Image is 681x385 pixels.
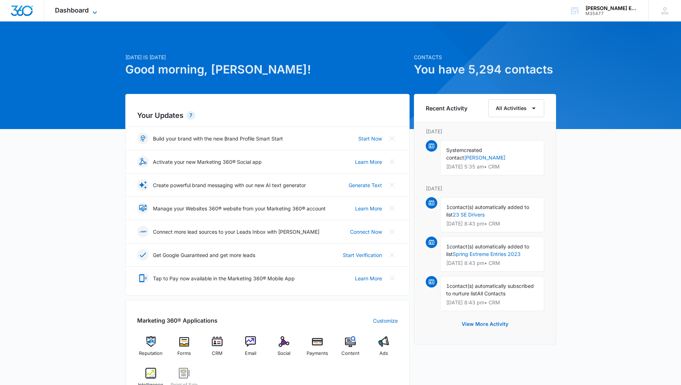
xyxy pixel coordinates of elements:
[446,243,449,249] span: 1
[125,61,410,78] h1: Good morning, [PERSON_NAME]!
[446,243,529,257] span: contact(s) automatically added to list
[386,272,398,284] button: Close
[386,179,398,191] button: Close
[245,350,256,357] span: Email
[426,185,544,192] p: [DATE]
[355,158,382,166] a: Learn More
[349,181,382,189] a: Generate Text
[307,350,328,357] span: Payments
[446,283,449,289] span: 1
[125,53,410,61] p: [DATE] is [DATE]
[277,350,290,357] span: Social
[153,205,326,212] p: Manage your Websites 360® website from your Marketing 360® account
[153,228,319,236] p: Connect more lead sources to your Leads Inbox with [PERSON_NAME]
[386,203,398,214] button: Close
[446,261,538,266] p: [DATE] 8:43 pm • CRM
[414,61,556,78] h1: You have 5,294 contacts
[343,251,382,259] a: Start Verification
[586,11,638,16] div: account id
[446,283,534,296] span: contact(s) automatically subscribed to nurture list
[426,128,544,135] p: [DATE]
[139,350,163,357] span: Reputation
[350,228,382,236] a: Connect Now
[446,164,538,169] p: [DATE] 5:35 am • CRM
[337,336,364,362] a: Content
[355,205,382,212] a: Learn More
[446,300,538,305] p: [DATE] 8:43 pm • CRM
[446,221,538,226] p: [DATE] 8:43 pm • CRM
[153,158,262,166] p: Activate your new Marketing 360® Social app
[177,350,191,357] span: Forms
[370,336,398,362] a: Ads
[379,350,388,357] span: Ads
[488,99,544,117] button: All Activities
[237,336,265,362] a: Email
[204,336,231,362] a: CRM
[212,350,223,357] span: CRM
[153,181,306,189] p: Create powerful brand messaging with our new AI text generator
[137,110,398,121] h2: Your Updates
[153,275,295,282] p: Tap to Pay now available in the Marketing 360® Mobile App
[426,104,467,113] h6: Recent Activity
[186,111,195,120] div: 7
[464,155,505,161] a: [PERSON_NAME]
[446,204,529,218] span: contact(s) automatically added to list
[358,135,382,142] a: Start Now
[137,316,218,325] h2: Marketing 360® Applications
[386,226,398,237] button: Close
[341,350,359,357] span: Content
[586,5,638,11] div: account name
[153,251,255,259] p: Get Google Guaranteed and get more leads
[414,53,556,61] p: Contacts
[477,290,505,296] span: All Contacts
[270,336,298,362] a: Social
[303,336,331,362] a: Payments
[355,275,382,282] a: Learn More
[446,204,449,210] span: 1
[55,6,89,14] span: Dashboard
[153,135,283,142] p: Build your brand with the new Brand Profile Smart Start
[386,133,398,144] button: Close
[454,315,516,333] button: View More Activity
[170,336,198,362] a: Forms
[386,156,398,167] button: Close
[446,147,464,153] span: System
[373,317,398,324] a: Customize
[137,336,165,362] a: Reputation
[386,249,398,261] button: Close
[446,147,482,161] span: created contact
[453,211,485,218] a: 23 SE Drivers
[453,251,521,257] a: Spring Extreme Entries 2023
